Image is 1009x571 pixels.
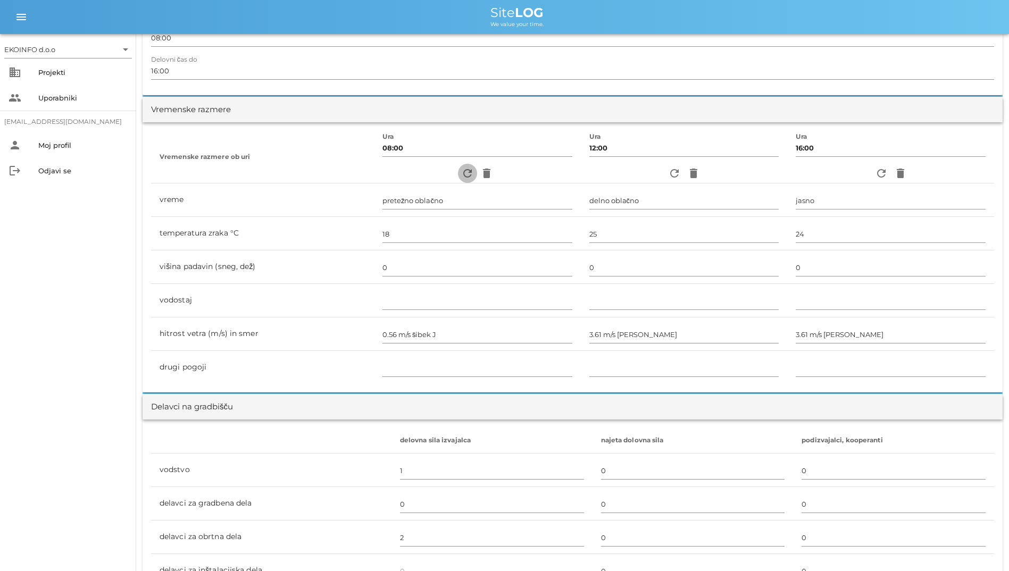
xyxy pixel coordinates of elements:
[151,131,374,183] th: Vremenske razmere ob uri
[400,496,584,513] input: 0
[38,68,128,77] div: Projekti
[894,167,907,180] i: delete
[589,133,601,141] label: Ura
[593,428,794,454] th: najeta dolovna sila
[4,41,132,58] div: EKOINFO d.o.o
[38,94,128,102] div: Uporabniki
[15,11,28,23] i: menu
[382,133,394,141] label: Ura
[875,167,888,180] i: refresh
[461,167,474,180] i: refresh
[956,520,1009,571] iframe: Chat Widget
[793,428,994,454] th: podizvajalci, kooperanti
[802,462,986,479] input: 0
[151,217,374,250] td: temperatura zraka °C
[687,167,700,180] i: delete
[802,529,986,546] input: 0
[151,351,374,384] td: drugi pogoji
[151,56,197,64] label: Delovni čas do
[956,520,1009,571] div: Pripomoček za klepet
[38,166,128,175] div: Odjavi se
[119,43,132,56] i: arrow_drop_down
[151,284,374,317] td: vodostaj
[515,5,544,20] b: LOG
[151,401,233,413] div: Delavci na gradbišču
[668,167,681,180] i: refresh
[151,520,391,554] td: delavci za obrtna dela
[151,183,374,217] td: vreme
[400,462,584,479] input: 0
[490,21,544,28] span: We value your time.
[601,462,785,479] input: 0
[480,167,493,180] i: delete
[9,139,21,152] i: person
[9,66,21,79] i: business
[802,496,986,513] input: 0
[151,487,391,520] td: delavci za gradbena dela
[9,91,21,104] i: people
[151,104,231,116] div: Vremenske razmere
[601,529,785,546] input: 0
[38,141,128,149] div: Moj profil
[490,5,544,20] span: Site
[4,45,55,54] div: EKOINFO d.o.o
[601,496,785,513] input: 0
[151,250,374,284] td: višina padavin (sneg, dež)
[796,133,807,141] label: Ura
[400,529,584,546] input: 0
[391,428,593,454] th: delovna sila izvajalca
[151,317,374,351] td: hitrost vetra (m/s) in smer
[151,454,391,487] td: vodstvo
[9,164,21,177] i: logout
